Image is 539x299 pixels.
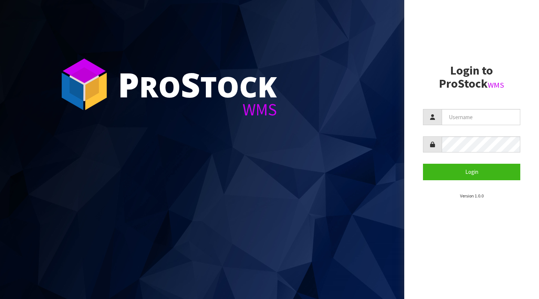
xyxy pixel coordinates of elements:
[460,193,484,199] small: Version 1.0.0
[423,164,520,180] button: Login
[181,61,200,107] span: S
[118,101,277,118] div: WMS
[488,80,504,90] small: WMS
[118,67,277,101] div: ro tock
[56,56,112,112] img: ProStock Cube
[423,64,520,90] h2: Login to ProStock
[442,109,520,125] input: Username
[118,61,139,107] span: P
